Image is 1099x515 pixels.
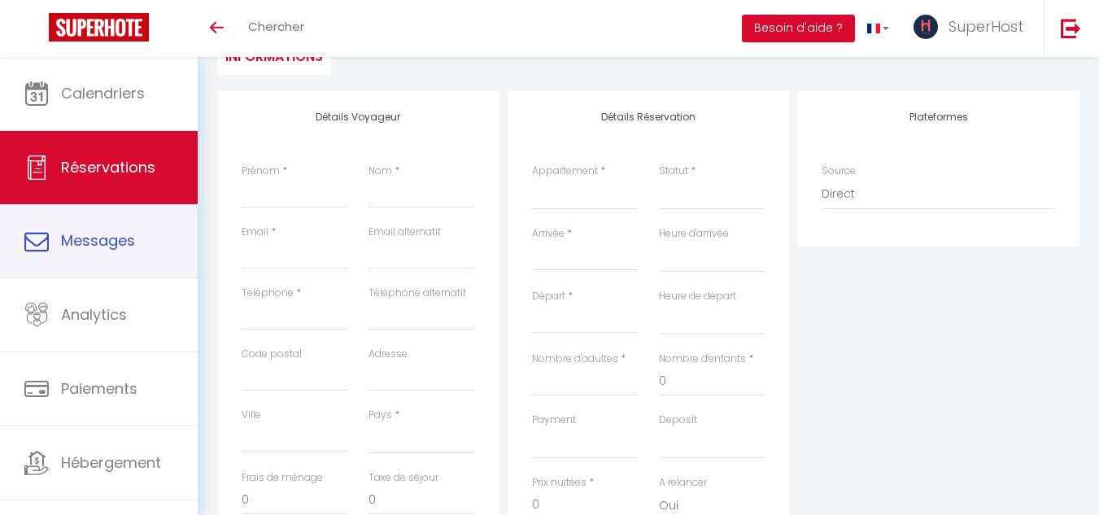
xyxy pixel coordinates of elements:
[532,412,576,428] label: Payment
[532,226,565,242] label: Arrivée
[532,289,565,304] label: Départ
[1061,18,1081,38] img: logout
[822,111,1055,123] h4: Plateformes
[659,289,736,304] label: Heure de départ
[659,475,707,491] label: A relancer
[242,225,268,240] label: Email
[242,470,323,486] label: Frais de ménage
[242,408,261,423] label: Ville
[532,111,765,123] h4: Détails Réservation
[532,164,598,179] label: Appartement
[49,13,149,41] img: Super Booking
[248,18,304,35] span: Chercher
[61,304,127,325] span: Analytics
[369,164,392,179] label: Nom
[61,230,135,251] span: Messages
[61,157,155,177] span: Réservations
[242,286,294,301] label: Téléphone
[369,225,441,240] label: Email alternatif
[742,15,855,42] button: Besoin d'aide ?
[532,475,587,491] label: Prix nuitées
[914,15,938,39] img: ...
[369,408,392,423] label: Pays
[532,351,618,367] label: Nombre d'adultes
[659,351,746,367] label: Nombre d'enfants
[659,226,729,242] label: Heure d'arrivée
[242,164,280,179] label: Prénom
[659,412,697,428] label: Deposit
[242,111,475,123] h4: Détails Voyageur
[61,452,161,473] span: Hébergement
[369,470,438,486] label: Taxe de séjour
[242,347,302,362] label: Code postal
[369,347,408,362] label: Adresse
[949,16,1023,37] span: SuperHost
[659,164,688,179] label: Statut
[822,164,856,179] label: Source
[369,286,466,301] label: Téléphone alternatif
[61,83,145,103] span: Calendriers
[61,378,137,399] span: Paiements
